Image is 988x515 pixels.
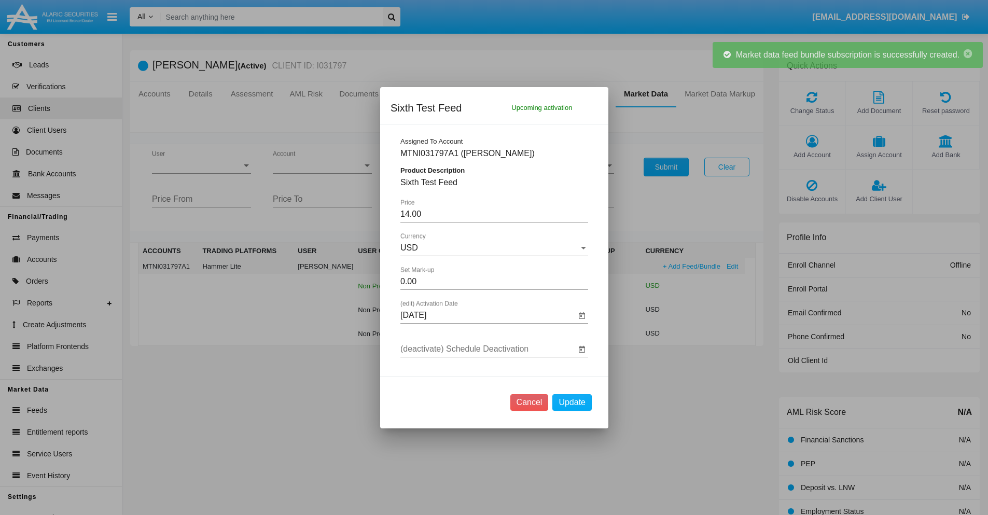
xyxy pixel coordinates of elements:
[736,50,959,59] span: Market data feed bundle subscription is successfully created.
[576,343,588,355] button: Open calendar
[552,394,592,411] button: Update
[576,309,588,322] button: Open calendar
[400,243,418,252] span: USD
[510,394,548,411] button: Cancel
[400,137,463,145] span: Assigned To Account
[511,100,572,116] span: Upcoming activation
[391,100,462,116] span: Sixth Test Feed
[400,149,535,158] span: MTNI031797A1 ([PERSON_NAME])
[400,178,457,187] span: Sixth Test Feed
[400,166,465,174] span: Product Description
